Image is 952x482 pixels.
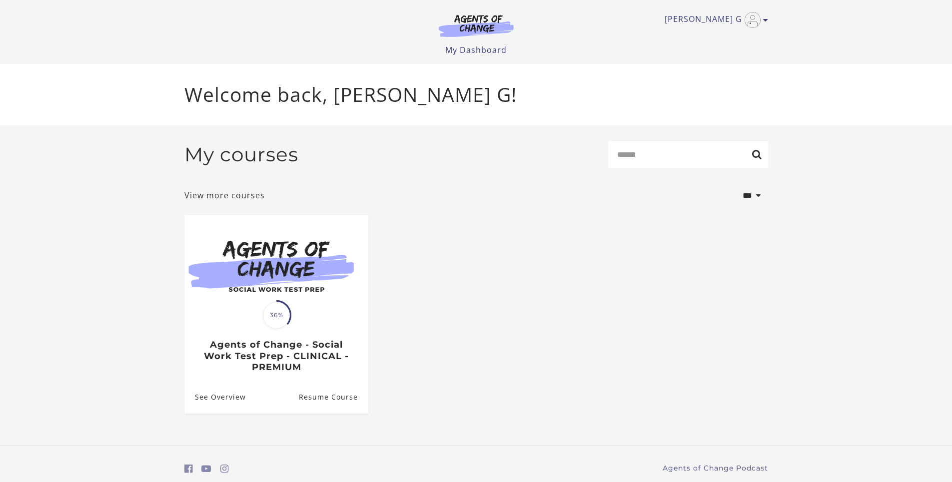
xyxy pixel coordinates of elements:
h2: My courses [184,143,298,166]
span: 36% [263,302,290,329]
a: https://www.facebook.com/groups/aswbtestprep (Open in a new window) [184,462,193,476]
i: https://www.facebook.com/groups/aswbtestprep (Open in a new window) [184,464,193,474]
a: Agents of Change - Social Work Test Prep - CLINICAL - PREMIUM: See Overview [184,381,246,413]
a: Agents of Change Podcast [663,463,768,474]
a: https://www.youtube.com/c/AgentsofChangeTestPrepbyMeaganMitchell (Open in a new window) [201,462,211,476]
a: https://www.instagram.com/agentsofchangeprep/ (Open in a new window) [220,462,229,476]
a: View more courses [184,189,265,201]
a: Toggle menu [665,12,763,28]
i: https://www.instagram.com/agentsofchangeprep/ (Open in a new window) [220,464,229,474]
img: Agents of Change Logo [428,14,524,37]
a: My Dashboard [445,44,507,55]
h3: Agents of Change - Social Work Test Prep - CLINICAL - PREMIUM [195,339,357,373]
i: https://www.youtube.com/c/AgentsofChangeTestPrepbyMeaganMitchell (Open in a new window) [201,464,211,474]
a: Agents of Change - Social Work Test Prep - CLINICAL - PREMIUM: Resume Course [298,381,368,413]
p: Welcome back, [PERSON_NAME] G! [184,80,768,109]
